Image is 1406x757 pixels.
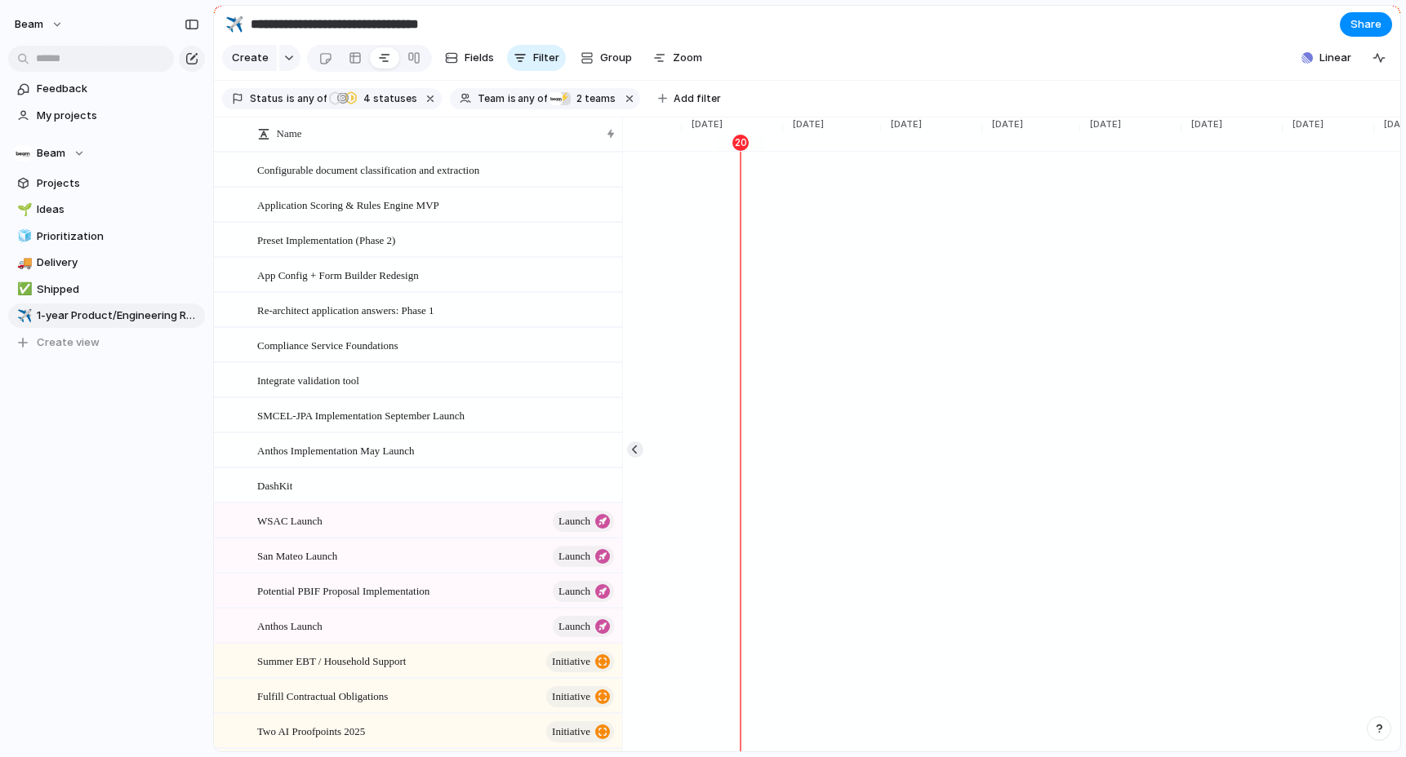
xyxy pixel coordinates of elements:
[558,510,590,533] span: launch
[8,171,205,196] a: Projects
[257,160,479,179] span: Configurable document classification and extraction
[1340,12,1392,37] button: Share
[1181,117,1227,131] span: [DATE]
[15,281,31,298] button: ✅
[287,91,295,106] span: is
[17,280,29,299] div: ✅
[17,254,29,272] div: 🚚
[257,546,337,564] span: San Mateo Launch
[257,370,359,389] span: Integrate validation tool
[257,195,439,214] span: Application Scoring & Rules Engine MVP
[572,91,616,106] span: teams
[673,50,702,66] span: Zoom
[533,50,559,66] span: Filter
[8,224,205,249] a: 🧊Prioritization
[7,11,72,38] button: Beam
[257,230,395,249] span: Preset Implementation (Phase 2)
[37,281,199,298] span: Shipped
[558,92,571,105] div: ⚡
[250,91,283,106] span: Status
[37,201,199,218] span: Ideas
[37,175,199,192] span: Projects
[283,90,330,108] button: isany of
[1283,117,1328,131] span: [DATE]
[552,685,590,708] span: initiative
[1295,46,1358,70] button: Linear
[982,117,1028,131] span: [DATE]
[8,330,205,355] button: Create view
[358,92,373,104] span: 4
[15,201,31,218] button: 🌱
[37,108,199,124] span: My projects
[553,546,614,567] button: launch
[546,721,614,742] button: initiative
[257,686,388,705] span: Fulfill Contractual Obligations
[37,255,199,271] span: Delivery
[257,651,406,670] span: Summer EBT / Household Support
[257,721,365,740] span: Two AI Proofpoints 2025
[8,197,205,222] a: 🌱Ideas
[8,250,205,275] a: 🚚Delivery
[732,135,749,151] div: 20
[558,545,590,568] span: launch
[221,11,247,38] button: ✈️
[600,50,632,66] span: Group
[257,511,323,529] span: WSAC Launch
[257,300,434,319] span: Re-architect application answers: Phase 1
[15,255,31,271] button: 🚚
[15,308,31,324] button: ✈️
[257,265,419,284] span: App Config + Form Builder Redesign
[222,45,277,71] button: Create
[257,616,323,635] span: Anthos Launch
[225,13,243,35] div: ✈️
[17,201,29,219] div: 🌱
[553,616,614,637] button: launch
[257,405,465,424] span: SMCEL-JPA Implementation September Launch
[37,145,65,162] span: Beam
[552,720,590,743] span: initiative
[8,303,205,328] a: ✈️1-year Product/Engineering Roadmap
[257,476,292,494] span: DashKit
[257,440,414,459] span: Anthos Implementation May Launch
[508,91,516,106] span: is
[1319,50,1351,66] span: Linear
[553,581,614,602] button: launch
[558,615,590,638] span: launch
[507,45,566,71] button: Filter
[516,91,548,106] span: any of
[465,50,494,66] span: Fields
[546,651,614,672] button: initiative
[37,308,199,324] span: 1-year Product/Engineering Roadmap
[8,277,205,302] a: ✅Shipped
[17,307,29,325] div: ✈️
[37,334,100,351] span: Create view
[257,335,398,354] span: Compliance Service Foundations
[505,90,551,108] button: isany of
[552,650,590,673] span: initiative
[881,117,927,131] span: [DATE]
[328,90,420,108] button: 4 statuses
[37,228,199,245] span: Prioritization
[17,227,29,246] div: 🧊
[1350,16,1382,33] span: Share
[682,117,727,131] span: [DATE]
[438,45,501,71] button: Fields
[8,104,205,128] a: My projects
[232,50,269,66] span: Create
[572,45,640,71] button: Group
[358,91,417,106] span: statuses
[558,580,590,603] span: launch
[8,141,205,166] button: Beam
[8,77,205,101] a: Feedback
[553,511,614,532] button: launch
[15,228,31,245] button: 🧊
[783,117,829,131] span: [DATE]
[478,91,505,106] span: Team
[647,45,709,71] button: Zoom
[572,92,585,104] span: 2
